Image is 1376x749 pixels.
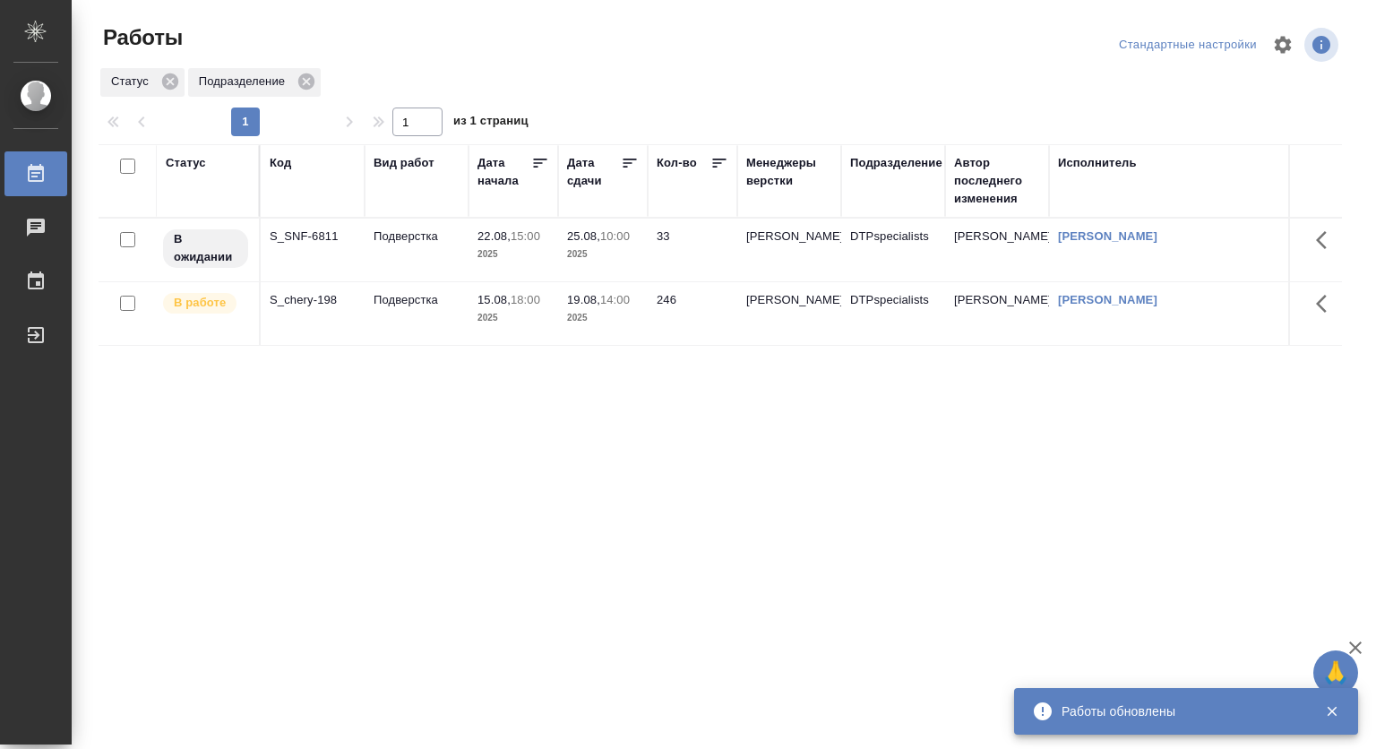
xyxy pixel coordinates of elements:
[746,228,832,245] p: [PERSON_NAME]
[477,309,549,327] p: 2025
[945,219,1049,281] td: [PERSON_NAME]
[1058,154,1137,172] div: Исполнитель
[453,110,529,136] span: из 1 страниц
[174,294,226,312] p: В работе
[567,154,621,190] div: Дата сдачи
[567,293,600,306] p: 19.08,
[161,228,250,270] div: Исполнитель назначен, приступать к работе пока рано
[648,219,737,281] td: 33
[1058,229,1157,243] a: [PERSON_NAME]
[270,228,356,245] div: S_SNF-6811
[477,229,511,243] p: 22.08,
[100,68,185,97] div: Статус
[600,293,630,306] p: 14:00
[841,219,945,281] td: DTPspecialists
[1313,703,1350,719] button: Закрыть
[648,282,737,345] td: 246
[511,293,540,306] p: 18:00
[477,154,531,190] div: Дата начала
[746,291,832,309] p: [PERSON_NAME]
[657,154,697,172] div: Кол-во
[477,245,549,263] p: 2025
[567,245,639,263] p: 2025
[746,154,832,190] div: Менеджеры верстки
[1320,654,1351,692] span: 🙏
[166,154,206,172] div: Статус
[188,68,321,97] div: Подразделение
[374,228,460,245] p: Подверстка
[270,291,356,309] div: S_chery-198
[567,229,600,243] p: 25.08,
[99,23,183,52] span: Работы
[567,309,639,327] p: 2025
[174,230,237,266] p: В ожидании
[1261,23,1304,66] span: Настроить таблицу
[600,229,630,243] p: 10:00
[511,229,540,243] p: 15:00
[374,154,434,172] div: Вид работ
[1305,282,1348,325] button: Здесь прячутся важные кнопки
[945,282,1049,345] td: [PERSON_NAME]
[850,154,942,172] div: Подразделение
[1062,702,1298,720] div: Работы обновлены
[270,154,291,172] div: Код
[1305,219,1348,262] button: Здесь прячутся важные кнопки
[161,291,250,315] div: Исполнитель выполняет работу
[111,73,155,90] p: Статус
[1313,650,1358,695] button: 🙏
[1058,293,1157,306] a: [PERSON_NAME]
[374,291,460,309] p: Подверстка
[1114,31,1261,59] div: split button
[954,154,1040,208] div: Автор последнего изменения
[841,282,945,345] td: DTPspecialists
[477,293,511,306] p: 15.08,
[1304,28,1342,62] span: Посмотреть информацию
[199,73,291,90] p: Подразделение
